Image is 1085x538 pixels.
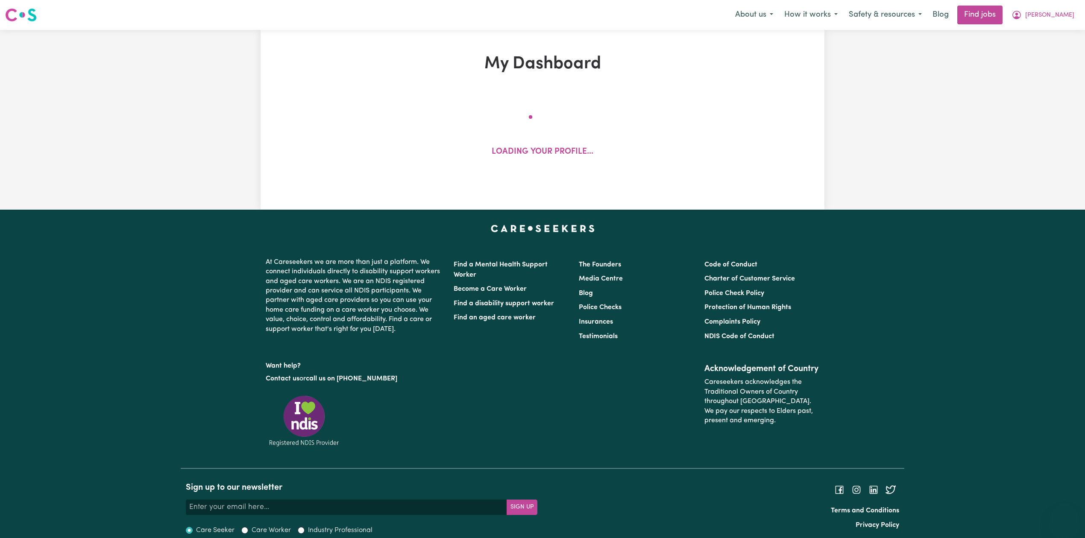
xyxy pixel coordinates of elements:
p: Careseekers acknowledges the Traditional Owners of Country throughout [GEOGRAPHIC_DATA]. We pay o... [704,374,819,429]
a: Find a Mental Health Support Worker [454,261,548,278]
a: NDIS Code of Conduct [704,333,774,340]
img: Careseekers logo [5,7,37,23]
a: Follow Careseekers on Twitter [886,486,896,493]
span: [PERSON_NAME] [1025,11,1074,20]
label: Care Worker [252,525,291,535]
a: Find jobs [957,6,1003,24]
p: Loading your profile... [492,146,593,158]
a: Charter of Customer Service [704,275,795,282]
a: Complaints Policy [704,319,760,325]
a: Blog [927,6,954,24]
h1: My Dashboard [360,54,725,74]
iframe: Button to launch messaging window [1051,504,1078,531]
a: Blog [579,290,593,297]
input: Enter your email here... [186,500,507,515]
a: Follow Careseekers on Instagram [851,486,862,493]
a: Careseekers home page [491,225,595,232]
button: Subscribe [507,500,537,515]
img: Registered NDIS provider [266,394,343,447]
p: Want help? [266,358,443,371]
a: Follow Careseekers on Facebook [834,486,845,493]
a: Code of Conduct [704,261,757,268]
label: Industry Professional [308,525,372,535]
label: Care Seeker [196,525,235,535]
h2: Sign up to our newsletter [186,482,537,493]
button: About us [730,6,779,24]
a: Terms and Conditions [831,507,899,514]
a: Find an aged care worker [454,314,536,321]
p: or [266,371,443,387]
p: At Careseekers we are more than just a platform. We connect individuals directly to disability su... [266,254,443,337]
a: Media Centre [579,275,623,282]
button: Safety & resources [843,6,927,24]
a: Contact us [266,375,299,382]
a: Privacy Policy [856,522,899,529]
button: How it works [779,6,843,24]
a: Police Checks [579,304,622,311]
a: Testimonials [579,333,618,340]
a: Become a Care Worker [454,286,527,292]
h2: Acknowledgement of Country [704,364,819,374]
a: Protection of Human Rights [704,304,791,311]
a: The Founders [579,261,621,268]
a: Follow Careseekers on LinkedIn [868,486,879,493]
button: My Account [1006,6,1080,24]
a: Find a disability support worker [454,300,554,307]
a: Careseekers logo [5,5,37,25]
a: Police Check Policy [704,290,764,297]
a: call us on [PHONE_NUMBER] [306,375,397,382]
a: Insurances [579,319,613,325]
